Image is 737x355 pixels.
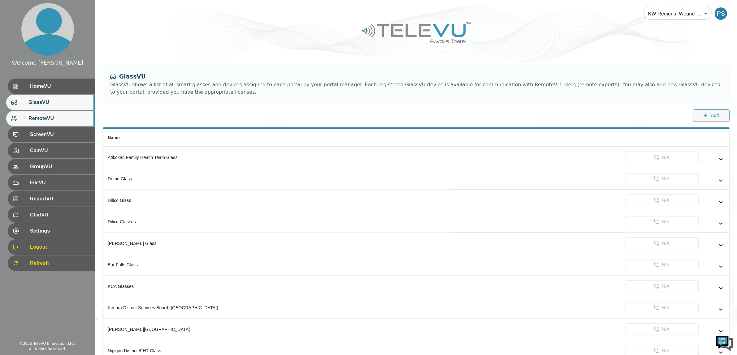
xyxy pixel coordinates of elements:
[693,109,730,122] button: Add
[8,223,95,239] div: Settings
[102,3,116,18] div: Minimize live chat window
[715,7,727,20] div: PS
[36,78,85,140] span: We're online!
[6,95,95,110] div: GlassVU
[32,32,104,41] div: Chat with us now
[12,59,83,67] div: Welcome [PERSON_NAME]
[29,346,65,352] div: All Rights Reserved
[711,112,719,119] span: Add
[108,326,445,332] div: [PERSON_NAME][GEOGRAPHIC_DATA]
[108,262,445,268] div: Ear Falls Glass
[715,333,734,352] img: Chat Widget
[11,29,26,44] img: d_736959983_company_1615157101543_736959983
[8,255,95,271] div: Refresh
[30,259,90,267] span: Refresh
[8,191,95,207] div: ReportVU
[30,147,90,154] span: CamVU
[8,159,95,174] div: GroupVU
[108,154,445,160] div: Atikokan Family Health Team Glass
[108,197,445,203] div: Dilico Glass
[108,240,445,246] div: [PERSON_NAME] Glass
[30,131,90,138] span: ScreenVU
[361,20,472,45] img: Logo
[6,111,95,126] div: RemoteVU
[19,341,75,346] div: © 2025 TeleVU Innovation Ltd.
[30,163,90,170] span: GroupVU
[644,5,712,22] div: NW Regional Wound Care
[8,127,95,142] div: ScreenVU
[8,143,95,158] div: CamVU
[8,207,95,223] div: ChatVU
[8,79,95,94] div: HomeVU
[8,239,95,255] div: Logout
[30,195,90,203] span: ReportVU
[108,283,445,289] div: KCA Glasses
[28,115,90,122] span: RemoteVU
[3,169,118,190] textarea: Type your message and hit 'Enter'
[30,227,90,235] span: Settings
[108,348,445,354] div: Nipigon District /FHT Glass
[108,135,120,140] span: Name
[110,81,722,96] div: GlassVU shows a list of all smart glasses and devices assigned to each portal by your portal mana...
[8,175,95,190] div: FileVU
[108,305,445,311] div: Kenora District Services Board ([GEOGRAPHIC_DATA])
[108,219,445,225] div: Dilico Glasses
[30,243,90,251] span: Logout
[21,3,74,56] img: profile.png
[28,99,90,106] span: GlassVU
[108,176,445,182] div: Demo Glass
[30,211,90,219] span: ChatVU
[110,72,722,81] div: GlassVU
[30,83,90,90] span: HomeVU
[30,179,90,186] span: FileVU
